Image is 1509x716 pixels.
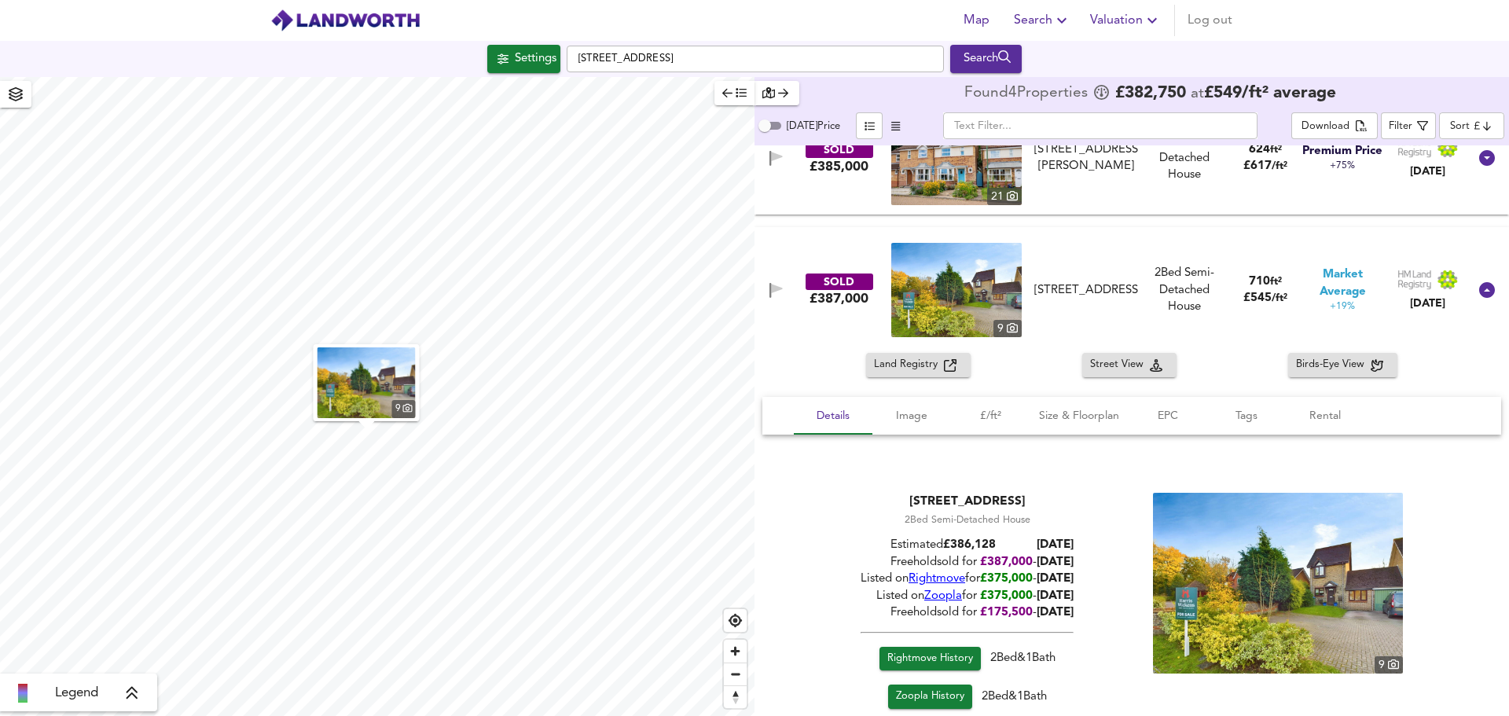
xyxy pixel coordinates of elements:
button: Download [1291,112,1377,139]
div: [STREET_ADDRESS] [1034,282,1138,299]
div: [DATE] [1397,296,1459,311]
span: Map [957,9,995,31]
span: Market Average [1302,266,1383,300]
div: [DATE] [1397,163,1459,179]
img: property thumbnail [318,347,416,418]
span: Size & Floorplan [1039,406,1119,426]
div: SOLD [806,141,873,158]
button: Log out [1181,5,1239,36]
a: Zoopla [924,590,962,602]
div: 21 [987,188,1022,205]
img: property thumbnail [891,111,1022,205]
div: Download [1302,118,1349,136]
button: Reset bearing to north [724,685,747,708]
span: Legend [55,684,98,703]
div: Sort [1450,119,1470,134]
button: Settings [487,45,560,73]
button: Find my location [724,609,747,632]
div: Sort [1439,112,1504,139]
div: Settings [515,49,556,69]
button: Valuation [1084,5,1168,36]
span: £/ft² [960,406,1020,426]
span: Tags [1217,406,1276,426]
span: Rental [1295,406,1355,426]
span: [DATE] [1037,607,1074,619]
button: Filter [1381,112,1436,139]
div: Search [954,49,1018,69]
span: Log out [1188,9,1232,31]
div: 40 Earles Meadow, RH12 4HP [1028,141,1144,175]
span: Reset bearing to north [724,686,747,708]
span: ft² [1270,145,1282,155]
span: +75% [1330,160,1355,173]
span: [DATE] Price [787,121,840,131]
svg: Show Details [1478,281,1496,299]
span: £ 386,128 [943,539,996,551]
span: Details [803,406,863,426]
div: Filter [1389,118,1412,136]
a: Zoopla History [888,685,972,709]
div: 9 [993,320,1022,337]
div: SOLD [806,274,873,290]
button: Street View [1082,353,1177,377]
span: +19% [1330,300,1355,314]
div: Freehold sold for - [861,554,1074,571]
div: [STREET_ADDRESS][PERSON_NAME] [1034,141,1138,175]
b: [DATE] [1037,539,1074,551]
a: property thumbnail 9 [891,243,1022,337]
span: £ 617 [1243,160,1287,172]
button: Map [951,5,1001,36]
span: Zoopla History [896,688,964,706]
div: SOLD£387,000 property thumbnail 9 [STREET_ADDRESS]2Bed Semi-Detached House710ft²£545/ft²Market Av... [754,227,1509,353]
span: [DATE] [1037,573,1074,585]
div: £385,000 [810,158,868,175]
div: [STREET_ADDRESS] [861,493,1074,510]
span: Valuation [1090,9,1162,31]
div: Run Your Search [950,45,1022,73]
a: property thumbnail 9 [1153,493,1403,674]
span: £ 375,000 [980,573,1033,585]
a: Rightmove History [879,647,981,671]
button: Birds-Eye View [1288,353,1397,377]
button: Land Registry [866,353,971,377]
span: £ 549 / ft² average [1204,85,1336,101]
div: Click to configure Search Settings [487,45,560,73]
span: £375,000 [980,590,1033,602]
div: Listed on for - [861,571,1074,587]
div: 9 [1375,656,1403,674]
div: 2 Bed Semi-Detached House [861,513,1074,527]
div: 2 Bed & 1 Bath [861,647,1074,685]
span: Birds-Eye View [1296,356,1371,374]
span: £ 387,000 [980,556,1033,568]
span: at [1191,86,1204,101]
button: Zoom out [724,663,747,685]
span: Land Registry [874,356,944,374]
div: 2 Bed Semi-Detached House [1144,265,1225,315]
span: / ft² [1272,161,1287,171]
button: Search [1008,5,1078,36]
span: EPC [1138,406,1198,426]
img: Land Registry [1397,270,1459,290]
div: Freehold sold for - [861,604,1074,621]
button: Zoom in [724,640,747,663]
span: Zoom out [724,663,747,685]
a: Rightmove [909,573,965,585]
div: 2 Bed Semi-Detached House [1144,133,1225,183]
div: Found 4 Propert ies [964,86,1092,101]
button: Search [950,45,1022,73]
img: property thumbnail [891,243,1022,337]
span: 624 [1249,144,1270,156]
span: £ 545 [1243,292,1287,304]
div: 2 Bed & 1 Bath [861,685,1074,715]
a: property thumbnail 21 [891,111,1022,205]
span: Street View [1090,356,1150,374]
span: [DATE] [1037,590,1074,602]
img: logo [270,9,420,32]
a: property thumbnail 9 [318,347,416,418]
div: £387,000 [810,290,868,307]
div: Estimated [861,537,1074,553]
span: Image [882,406,942,426]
